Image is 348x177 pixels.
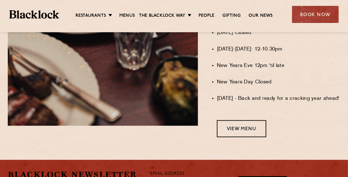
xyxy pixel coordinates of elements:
a: Gifting [223,13,240,20]
li: New Years Eve 12pm 'til late [217,62,340,70]
a: Our News [249,13,273,20]
img: BL_Textured_Logo-footer-cropped.svg [9,10,59,19]
li: New Years Day Closed [217,78,340,86]
a: The Blacklock Way [139,13,185,20]
li: [DATE] Closed [217,29,340,37]
div: Book Now [292,6,339,23]
a: View Menu [217,120,266,137]
a: Restaurants [76,13,106,20]
a: Menus [119,13,135,20]
a: People [199,13,214,20]
li: [DATE] - Back and ready for a cracking year ahead! [217,95,340,103]
li: [DATE]-[DATE]: 12-10.30pm [217,45,340,54]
